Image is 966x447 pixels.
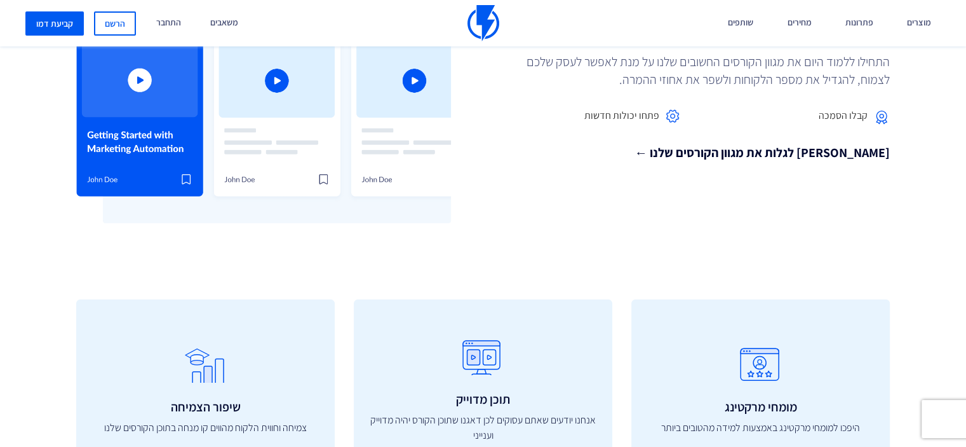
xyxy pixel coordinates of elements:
[89,400,322,414] h3: שיפור הצמיחה
[509,53,890,88] p: התחילו ללמוד היום את מגוון הקורסים החשובים שלנו על מנת לאפשר לעסק שלכם לצמוח, להגדיל את מספר הלקו...
[584,109,659,123] span: פתחו יכולות חדשות
[89,420,322,436] p: צמיחה וחווית הלקוח מהווים קו מנחה בתוכן הקורסים שלנו
[25,11,84,36] a: קביעת דמו
[644,420,877,436] p: היפכו למומחי מרקטינג באמצעות למידה מהטובים ביותר
[819,109,868,123] span: קבלו הסמכה
[366,392,600,406] h3: תוכן מדוייק
[366,413,600,443] p: אנחנו יודעים שאתם עסוקים לכן דאגנו שתוכן הקורס יהיה מדוייק וענייני
[94,11,136,36] a: הרשם
[644,400,877,414] h3: מומחי מרקטינג
[493,144,890,162] a: [PERSON_NAME] לגלות את מגוון הקורסים שלנו ←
